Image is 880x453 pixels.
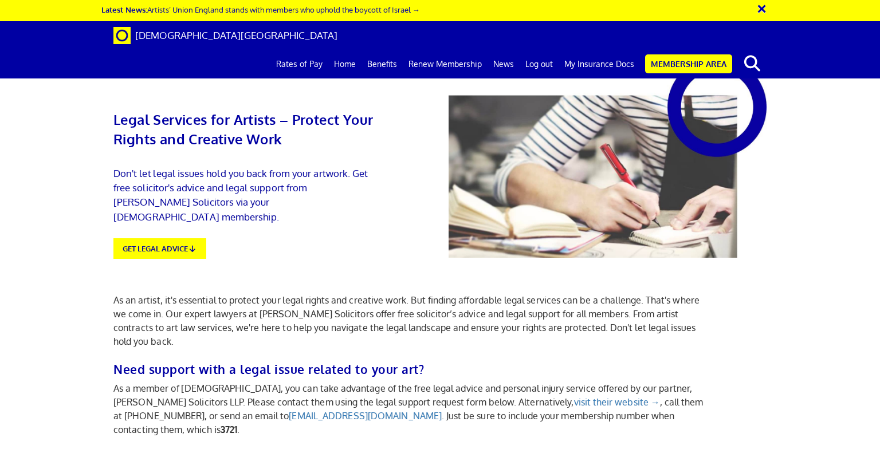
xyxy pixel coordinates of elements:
[403,50,488,78] a: Renew Membership
[113,92,376,149] h1: Legal Services for Artists – Protect Your Rights and Creative Work
[135,29,337,41] span: [DEMOGRAPHIC_DATA][GEOGRAPHIC_DATA]
[113,166,376,224] p: Don't let legal issues hold you back from your artwork. Get free solicitor's advice and legal sup...
[113,238,206,259] a: GET LEGAL ADVICE
[113,293,712,348] p: As an artist, it's essential to protect your legal rights and creative work. But finding affordab...
[559,50,640,78] a: My Insurance Docs
[574,396,660,408] a: visit their website →
[520,50,559,78] a: Log out
[105,21,346,50] a: Brand [DEMOGRAPHIC_DATA][GEOGRAPHIC_DATA]
[488,50,520,78] a: News
[101,5,420,14] a: Latest News:Artists’ Union England stands with members who uphold the boycott of Israel →
[221,424,237,435] b: 3721
[113,381,712,436] p: As a member of [DEMOGRAPHIC_DATA], you can take advantage of the free legal advice and personal i...
[734,52,769,76] button: search
[113,361,424,377] b: Need support with a legal issue related to your art?
[328,50,362,78] a: Home
[645,54,732,73] a: Membership Area
[289,410,442,422] a: [EMAIL_ADDRESS][DOMAIN_NAME]
[270,50,328,78] a: Rates of Pay
[362,50,403,78] a: Benefits
[101,5,147,14] strong: Latest News:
